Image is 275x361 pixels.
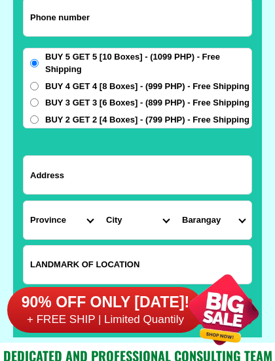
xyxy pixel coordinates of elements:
[30,98,39,107] input: BUY 3 GET 3 [6 Boxes] - (899 PHP) - Free Shipping
[24,156,251,194] input: Input address
[45,80,249,93] span: BUY 4 GET 4 [8 Boxes] - (999 PHP) - Free Shipping
[175,201,251,239] select: Select commune
[30,115,39,124] input: BUY 2 GET 2 [4 Boxes] - (799 PHP) - Free Shipping
[100,201,175,239] select: Select district
[7,313,204,327] h6: + FREE SHIP | Limited Quantily
[24,246,251,284] input: Input LANDMARKOFLOCATION
[45,113,249,126] span: BUY 2 GET 2 [4 Boxes] - (799 PHP) - Free Shipping
[30,59,39,67] input: BUY 5 GET 5 [10 Boxes] - (1099 PHP) - Free Shipping
[7,293,204,313] h6: 90% OFF ONLY [DATE]!
[30,82,39,90] input: BUY 4 GET 4 [8 Boxes] - (999 PHP) - Free Shipping
[24,201,100,239] select: Select province
[45,50,251,76] span: BUY 5 GET 5 [10 Boxes] - (1099 PHP) - Free Shipping
[45,96,249,109] span: BUY 3 GET 3 [6 Boxes] - (899 PHP) - Free Shipping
